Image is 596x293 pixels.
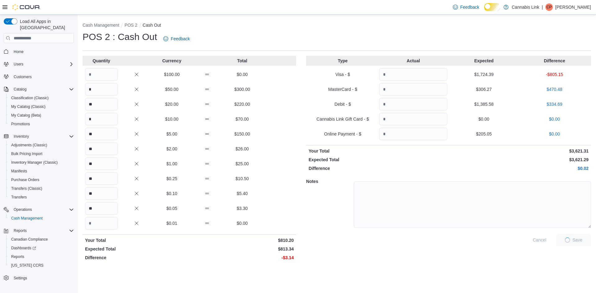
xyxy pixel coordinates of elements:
[226,101,259,107] p: $220.00
[1,85,76,94] button: Catalog
[9,159,74,166] span: Inventory Manager (Classic)
[9,103,74,110] span: My Catalog (Classic)
[11,206,74,213] span: Operations
[6,235,76,244] button: Canadian Compliance
[11,47,74,55] span: Home
[85,128,118,140] input: Quantity
[11,160,58,165] span: Inventory Manager (Classic)
[450,131,518,137] p: $205.05
[226,190,259,197] p: $5.40
[226,58,259,64] p: Total
[14,74,32,79] span: Customers
[6,120,76,128] button: Promotions
[6,102,76,111] button: My Catalog (Classic)
[85,83,118,95] input: Quantity
[1,60,76,69] button: Users
[521,71,589,78] p: -$805.15
[11,227,29,234] button: Reports
[9,112,74,119] span: My Catalog (Beta)
[226,220,259,226] p: $0.00
[85,246,188,252] p: Expected Total
[11,113,41,118] span: My Catalog (Beta)
[83,22,591,29] nav: An example of EuiBreadcrumbs
[521,116,589,122] p: $0.00
[572,237,582,243] span: Save
[11,133,74,140] span: Inventory
[226,86,259,92] p: $300.00
[11,254,24,259] span: Reports
[14,228,27,233] span: Reports
[6,167,76,175] button: Manifests
[6,175,76,184] button: Purchase Orders
[9,112,44,119] a: My Catalog (Beta)
[156,190,188,197] p: $0.10
[9,193,74,201] span: Transfers
[11,95,49,100] span: Classification (Classic)
[309,165,447,171] p: Difference
[6,94,76,102] button: Classification (Classic)
[6,244,76,252] a: Dashboards
[191,246,294,252] p: $813.34
[379,98,447,110] input: Quantity
[85,255,188,261] p: Difference
[11,86,74,93] span: Catalog
[306,175,353,188] h5: Notes
[309,58,377,64] p: Type
[542,3,543,11] p: |
[9,215,74,222] span: Cash Management
[450,71,518,78] p: $1,724.39
[191,237,294,243] p: $810.20
[9,167,29,175] a: Manifests
[9,244,38,252] a: Dashboards
[450,165,589,171] p: $0.02
[156,131,188,137] p: $5.00
[191,255,294,261] p: -$3.14
[156,146,188,152] p: $2.00
[521,86,589,92] p: $470.48
[85,58,118,64] p: Quantity
[9,244,74,252] span: Dashboards
[9,236,50,243] a: Canadian Compliance
[85,158,118,170] input: Quantity
[450,101,518,107] p: $1,385.58
[379,113,447,125] input: Quantity
[9,262,46,269] a: [US_STATE] CCRS
[156,86,188,92] p: $50.00
[379,83,447,95] input: Quantity
[309,157,447,163] p: Expected Total
[6,111,76,120] button: My Catalog (Beta)
[309,131,377,137] p: Online Payment - $
[11,133,31,140] button: Inventory
[85,98,118,110] input: Quantity
[9,167,74,175] span: Manifests
[9,215,45,222] a: Cash Management
[11,274,74,282] span: Settings
[9,94,51,102] a: Classification (Classic)
[9,103,48,110] a: My Catalog (Classic)
[156,116,188,122] p: $10.00
[11,60,74,68] span: Users
[156,175,188,182] p: $0.25
[85,68,118,81] input: Quantity
[1,72,76,81] button: Customers
[530,234,549,246] button: Cancel
[6,214,76,223] button: Cash Management
[11,73,34,81] a: Customers
[83,23,119,28] button: Cash Management
[11,246,36,251] span: Dashboards
[9,141,74,149] span: Adjustments (Classic)
[156,205,188,211] p: $0.05
[14,276,27,281] span: Settings
[226,205,259,211] p: $3.30
[11,216,43,221] span: Cash Management
[9,185,45,192] a: Transfers (Classic)
[9,176,42,184] a: Purchase Orders
[450,157,589,163] p: $3,621.29
[9,253,74,260] span: Reports
[14,134,29,139] span: Inventory
[9,141,50,149] a: Adjustments (Classic)
[545,3,553,11] div: Charlotte Phillips
[6,158,76,167] button: Inventory Manager (Classic)
[521,131,589,137] p: $0.00
[226,161,259,167] p: $25.00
